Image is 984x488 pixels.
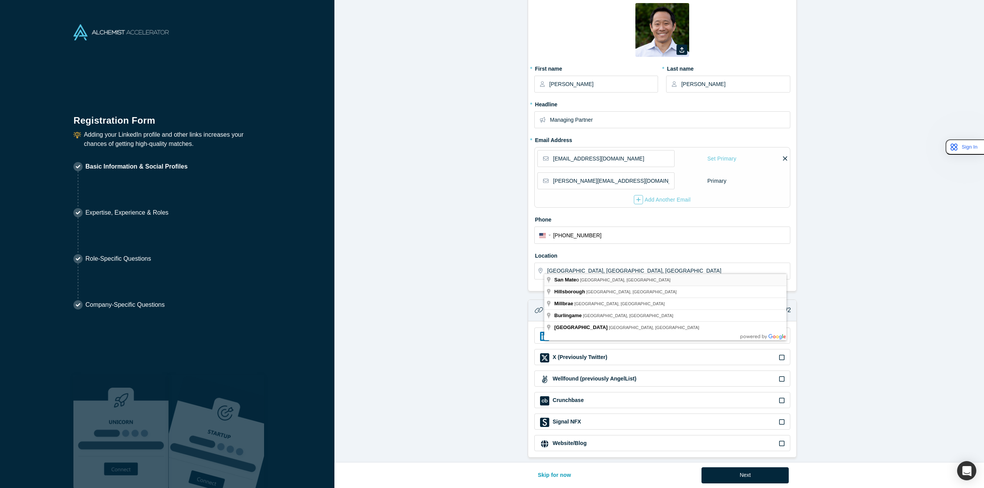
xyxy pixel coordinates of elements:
[540,396,549,405] img: Crunchbase icon
[534,349,790,365] div: X (Previously Twitter) iconX (Previously Twitter)
[534,98,790,109] label: Headline
[701,467,789,483] button: Next
[554,289,585,294] span: Hillsborough
[583,313,673,318] span: [GEOGRAPHIC_DATA], [GEOGRAPHIC_DATA]
[552,375,637,383] label: Wellfound (previously AngelList)
[73,106,261,127] h1: Registration Form
[554,277,576,283] span: San Mate
[85,162,188,171] p: Basic Information & Social Profiles
[574,301,665,306] span: [GEOGRAPHIC_DATA], [GEOGRAPHIC_DATA]
[540,375,549,384] img: Wellfound (previously AngelList) icon
[530,467,579,483] button: Skip for now
[634,195,691,204] div: Add Another Email
[550,112,790,128] input: Partner, CEO
[554,324,608,330] span: [GEOGRAPHIC_DATA]
[554,313,582,318] span: Burlingame
[169,375,264,488] img: Prism AI
[552,439,587,447] label: Website/Blog
[534,435,790,451] div: Website/Blog iconWebsite/Blog
[85,254,151,263] p: Role-Specific Questions
[534,371,790,387] div: Wellfound (previously AngelList) iconWellfound (previously AngelList)
[580,278,670,282] span: [GEOGRAPHIC_DATA], [GEOGRAPHIC_DATA]
[554,277,580,283] span: o
[552,396,584,404] label: Crunchbase
[778,306,791,315] p: 2/2
[633,195,691,205] button: Add Another Email
[609,325,699,330] span: [GEOGRAPHIC_DATA], [GEOGRAPHIC_DATA]
[586,289,676,294] span: [GEOGRAPHIC_DATA], [GEOGRAPHIC_DATA]
[552,418,581,426] label: Signal NFX
[540,353,549,362] img: X (Previously Twitter) icon
[534,414,790,430] div: Signal NFX iconSignal NFX
[73,375,169,488] img: Robust Technologies
[84,130,261,149] p: Adding your LinkedIn profile and other links increases your chances of getting high-quality matches.
[73,24,169,40] img: Alchemist Accelerator Logo
[534,134,572,144] label: Email Address
[534,62,658,73] label: First name
[534,328,790,344] div: LinkedIn iconLinkedIn
[554,301,573,306] span: Millbrae
[85,300,165,309] p: Company-Specific Questions
[534,392,790,408] div: Crunchbase iconCrunchbase
[635,3,689,57] img: Profile user default
[547,263,790,279] input: Enter a location
[534,213,790,224] label: Phone
[540,332,549,341] img: LinkedIn icon
[540,439,549,448] img: Website/Blog icon
[552,353,607,361] label: X (Previously Twitter)
[540,418,549,427] img: Signal NFX icon
[707,152,736,165] div: Set Primary
[707,174,727,188] div: Primary
[666,62,790,73] label: Last name
[534,249,790,260] label: Location
[85,208,168,217] p: Expertise, Experience & Roles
